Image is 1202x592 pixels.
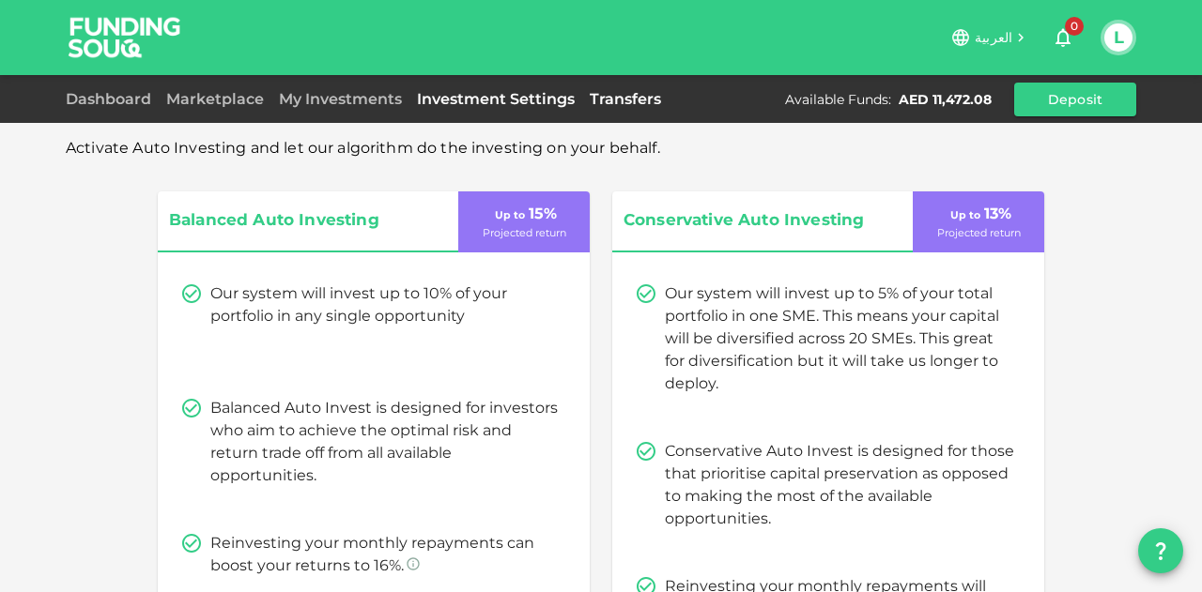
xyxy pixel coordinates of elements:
[409,90,582,108] a: Investment Settings
[1044,19,1082,56] button: 0
[665,440,1014,530] p: Conservative Auto Invest is designed for those that prioritise capital preservation as opposed to...
[1104,23,1133,52] button: L
[582,90,669,108] a: Transfers
[947,203,1011,225] p: 13 %
[271,90,409,108] a: My Investments
[899,90,992,109] div: AED 11,472.08
[483,225,566,241] p: Projected return
[1014,83,1136,116] button: Deposit
[491,203,557,225] p: 15 %
[210,532,560,577] p: Reinvesting your monthly repayments can boost your returns to 16%.
[785,90,891,109] div: Available Funds :
[624,206,877,235] span: Conservative Auto Investing
[495,208,525,221] span: Up to
[66,90,159,108] a: Dashboard
[210,282,560,327] p: Our system will invest up to 10% of your portfolio in any single opportunity
[169,206,423,235] span: Balanced Auto Investing
[950,208,980,221] span: Up to
[159,90,271,108] a: Marketplace
[1138,528,1183,573] button: question
[210,397,560,487] p: Balanced Auto Invest is designed for investors who aim to achieve the optimal risk and return tra...
[975,29,1012,46] span: العربية
[665,282,1014,395] p: Our system will invest up to 5% of your total portfolio in one SME. This means your capital will ...
[1065,17,1084,36] span: 0
[937,225,1021,241] p: Projected return
[66,139,660,157] span: Activate Auto Investing and let our algorithm do the investing on your behalf.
